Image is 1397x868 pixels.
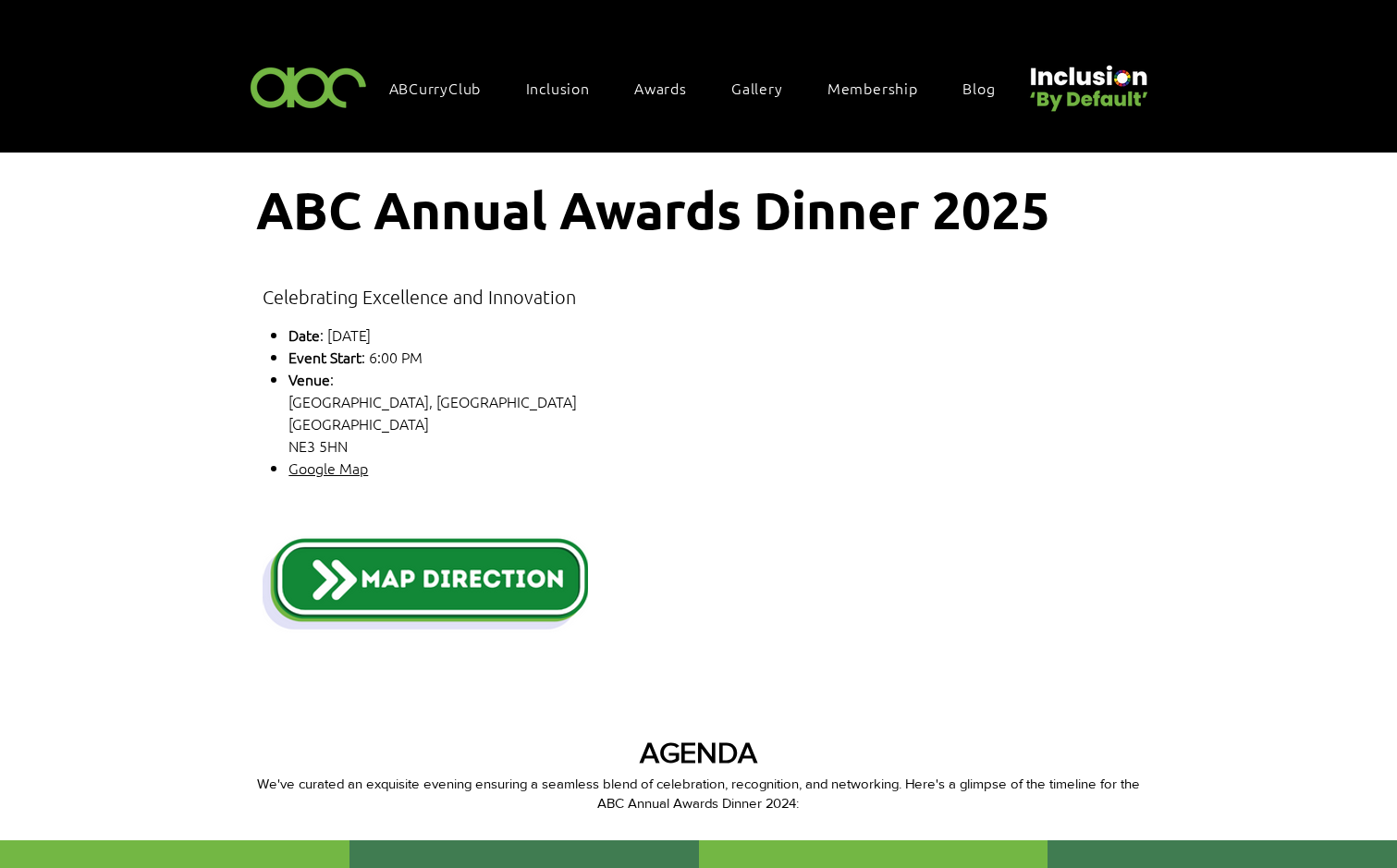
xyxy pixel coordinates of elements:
span: Celebrating Excellence and Innovation [263,286,576,308]
a: Google Map [288,458,368,478]
span: ABC Annual Awards Dinner 2025 [256,177,1050,241]
span: Awards [634,78,687,98]
p: : [DATE] [288,324,914,346]
nav: Site [380,68,1023,107]
span: Blog [962,78,995,98]
span: Event Start [288,347,362,367]
span: Gallery [731,78,783,98]
div: Inclusion [517,68,618,107]
p: We've curated an exquisite evening ensuring a seamless blend of celebration, recognition, and net... [256,774,1141,813]
img: Blue Modern Game Button Twitch Panel.png [263,532,588,634]
a: Blog [953,68,1023,107]
img: ABC-Logo-Blank-Background-01-01-2.png [245,59,373,114]
span: AGENDA [640,736,757,768]
a: Gallery [722,68,811,107]
a: Membership [818,68,946,107]
span: ABCurryClub [389,78,482,98]
p: : 6:00 PM [288,346,914,368]
span: Venue [288,369,330,389]
div: Awards [625,68,715,107]
img: Untitled design (22).png [1023,50,1151,114]
a: ABCurryClub [380,68,509,107]
span: Inclusion [526,78,590,98]
span: Date [288,324,320,345]
p: : [GEOGRAPHIC_DATA], [GEOGRAPHIC_DATA] [GEOGRAPHIC_DATA] NE3 5HN [288,368,914,457]
span: Membership [827,78,918,98]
